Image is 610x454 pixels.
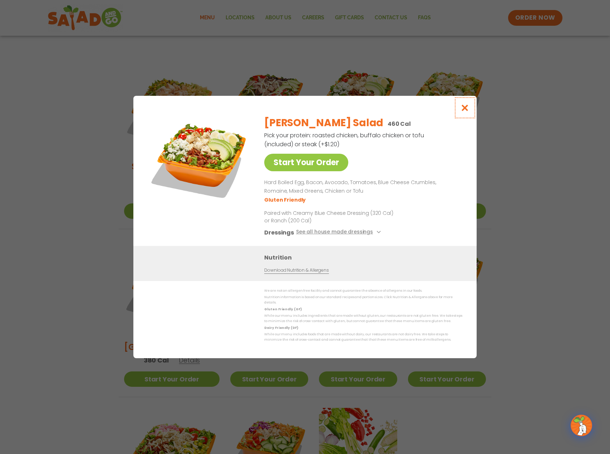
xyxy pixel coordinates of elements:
p: We are not an allergen free facility and cannot guarantee the absence of allergens in our foods. [264,288,462,293]
h2: [PERSON_NAME] Salad [264,115,383,130]
button: See all house made dressings [296,228,383,237]
img: Featured product photo for Cobb Salad [149,110,250,210]
p: While our menu includes ingredients that are made without gluten, our restaurants are not gluten ... [264,313,462,324]
p: Hard Boiled Egg, Bacon, Avocado, Tomatoes, Blue Cheese Crumbles, Romaine, Mixed Greens, Chicken o... [264,178,459,196]
a: Start Your Order [264,154,348,171]
p: 460 Cal [388,119,411,128]
img: wpChatIcon [571,415,591,435]
h3: Nutrition [264,253,466,262]
p: Nutrition information is based on our standard recipes and portion sizes. Click Nutrition & Aller... [264,295,462,306]
li: Gluten Friendly [264,196,307,204]
p: While our menu includes foods that are made without dairy, our restaurants are not dairy free. We... [264,332,462,343]
a: Download Nutrition & Allergens [264,267,329,274]
strong: Dairy Friendly (DF) [264,326,298,330]
strong: Gluten Friendly (GF) [264,307,301,311]
p: Paired with Creamy Blue Cheese Dressing (320 Cal) or Ranch (200 Cal) [264,209,397,224]
h3: Dressings [264,228,294,237]
p: Pick your protein: roasted chicken, buffalo chicken or tofu (included) or steak (+$1.20) [264,131,425,149]
button: Close modal [453,96,477,120]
